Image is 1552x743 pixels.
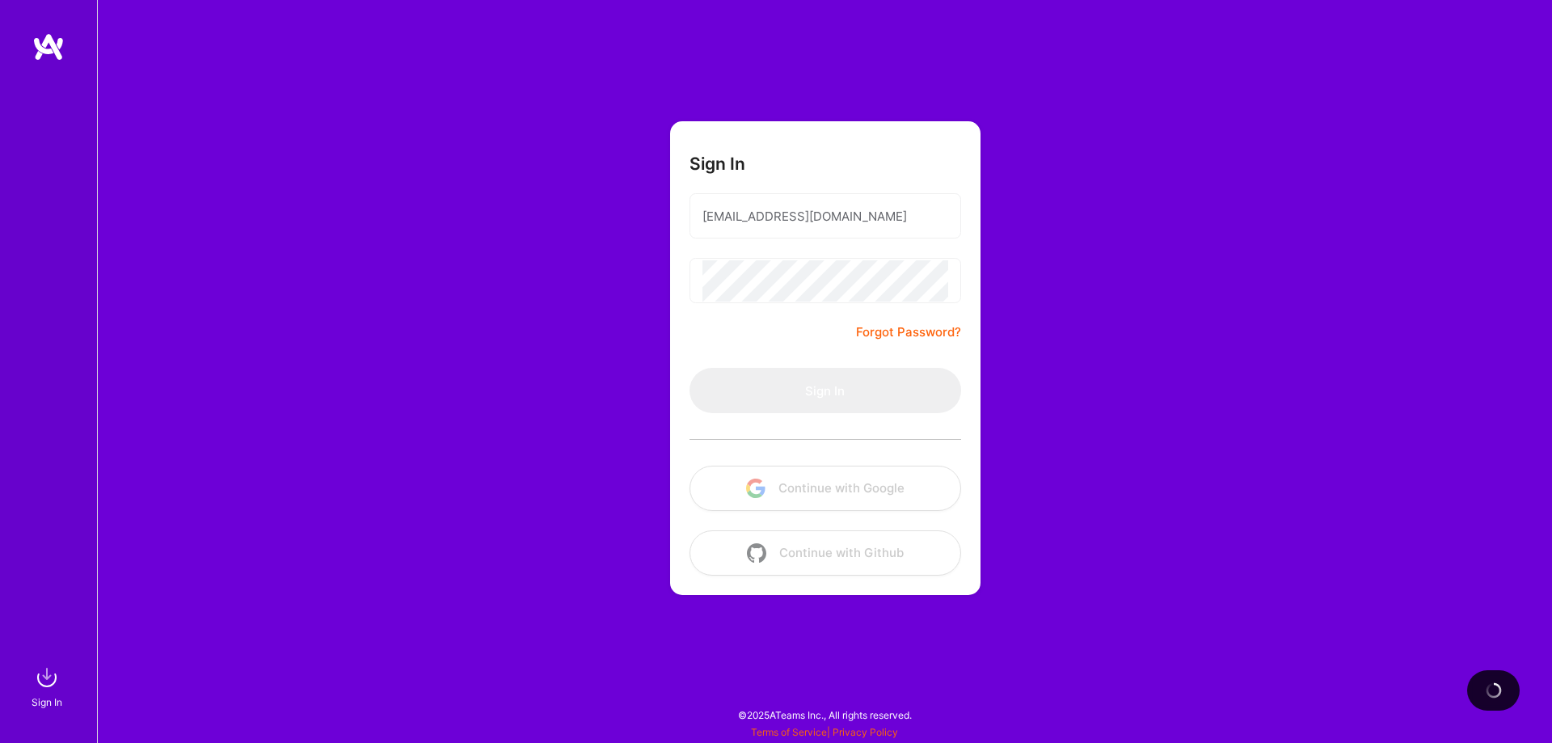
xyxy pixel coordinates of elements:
[690,368,961,413] button: Sign In
[690,530,961,576] button: Continue with Github
[690,466,961,511] button: Continue with Google
[751,726,827,738] a: Terms of Service
[833,726,898,738] a: Privacy Policy
[97,694,1552,735] div: © 2025 ATeams Inc., All rights reserved.
[34,661,63,711] a: sign inSign In
[1483,680,1503,700] img: loading
[31,661,63,694] img: sign in
[702,196,948,237] input: Email...
[32,694,62,711] div: Sign In
[32,32,65,61] img: logo
[856,323,961,342] a: Forgot Password?
[751,726,898,738] span: |
[746,479,765,498] img: icon
[747,543,766,563] img: icon
[690,154,745,174] h3: Sign In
